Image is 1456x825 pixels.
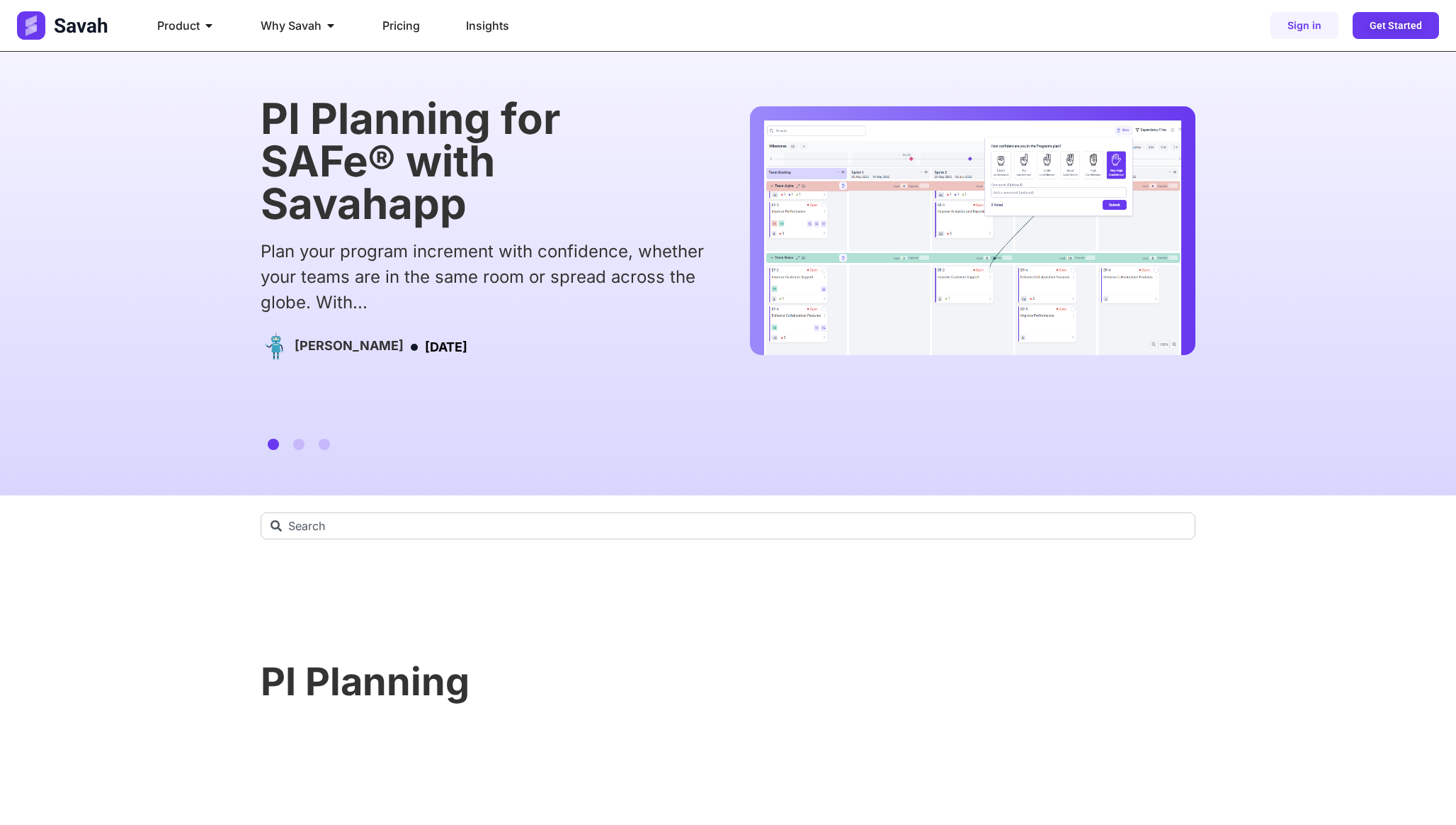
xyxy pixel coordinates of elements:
[1287,21,1321,30] span: Sign in
[1270,12,1338,39] a: Sign in
[1370,21,1422,30] span: Get Started
[1353,12,1439,39] a: Get Started
[261,332,289,360] img: Picture of Emerson Cole
[319,439,330,450] span: Go to slide 3
[261,239,705,315] div: Plan your program increment with confidence, whether your teams are in the same room or spread ac...
[268,439,279,450] span: Go to slide 1
[425,339,467,354] time: [DATE]
[261,512,1195,539] input: Search
[261,93,560,229] a: PI Planning for SAFe® with Savahapp
[146,11,932,40] nav: Menu
[295,338,404,354] h4: [PERSON_NAME]
[293,439,305,450] span: Go to slide 2
[146,11,932,40] div: Menu Toggle
[382,17,420,34] a: Pricing
[466,17,509,34] a: Insights
[261,97,1195,425] div: 1 / 3
[157,17,200,34] span: Product
[261,663,1195,701] h3: PI Planning
[261,17,322,34] span: Why Savah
